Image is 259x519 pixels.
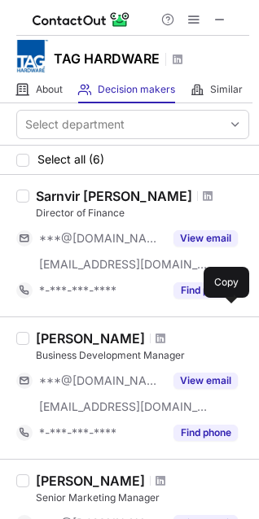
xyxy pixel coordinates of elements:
span: About [36,83,63,96]
img: ContactOut v5.3.10 [33,10,130,29]
h1: TAG HARDWARE [54,49,160,68]
span: Decision makers [98,83,175,96]
div: Director of Finance [36,206,249,220]
span: Select all (6) [37,153,104,166]
button: Reveal Button [173,373,238,389]
span: [EMAIL_ADDRESS][DOMAIN_NAME] [39,257,209,272]
div: Select department [25,116,125,133]
div: Business Development Manager [36,348,249,363]
span: ***@[DOMAIN_NAME] [39,373,164,388]
span: Similar [210,83,243,96]
div: Senior Marketing Manager [36,491,249,505]
span: [EMAIL_ADDRESS][DOMAIN_NAME] [39,399,209,414]
div: [PERSON_NAME] [36,330,145,347]
div: Sarnvir [PERSON_NAME] [36,188,192,204]
button: Reveal Button [173,282,238,299]
div: [PERSON_NAME] [36,473,145,489]
button: Reveal Button [173,425,238,441]
span: ***@[DOMAIN_NAME] [39,231,164,246]
button: Reveal Button [173,230,238,246]
img: cb939011b91fed5327393882162a9b06 [16,40,49,72]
